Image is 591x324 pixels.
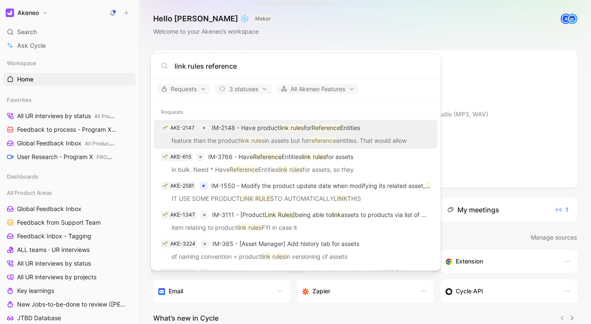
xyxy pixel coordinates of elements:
mark: Reference [230,166,258,173]
img: 🌱 [163,183,168,188]
a: 🌱AKE-1347IM-3111 - [ProductLink Rules]being able tolinkassets to products via list of mutliple va... [154,207,437,236]
mark: Link [265,211,276,218]
mark: link [237,224,247,231]
mark: rules [291,124,304,131]
img: 🌱 [163,154,168,159]
mark: Reference [253,153,282,160]
span: IM-385 - [Asset Manager] Add history tab for assets [213,240,359,247]
div: AKE-2147 [170,124,195,132]
mark: rules [313,153,326,160]
div: AKE-2934 [170,269,195,277]
div: AKE-615 [170,153,191,161]
p: IM-3766 - Have Entities for assets [208,152,353,162]
p: IM-1550 - Modify the product update date when modifying its related asset, entities, option [211,181,431,191]
div: AKE-3224 [170,240,195,248]
mark: Rules] [278,211,295,218]
input: Type a command or search anything [175,61,431,71]
a: 🌱AKE-2934IM-1028 - Improve user's message System 'removed user' in PEF fields 'Created' and 'Last... [154,265,437,294]
mark: reference [309,137,336,144]
img: 🌱 [163,270,168,275]
p: in bulk. Need * Have Entities for assets, so they [157,165,435,177]
mark: rules [272,253,285,260]
div: AKE-1347 [170,211,195,219]
p: IT USE SOME PRODUCT TO AUTOMATICALLY THIS [157,194,435,206]
button: All Akeneo Features [277,84,358,94]
mark: link [279,124,289,131]
p: of naming convention + product in versioning of assets [157,252,435,264]
p: IM-2148 - Have product for Entities [212,123,360,133]
p: item relating to product FYI in case it [157,223,435,235]
a: 🌱AKE-3224IM-385 - [Asset Manager] Add history tab for assetsof naming convention + productlink ru... [154,236,437,265]
div: AKE-2581 [170,182,194,190]
mark: link [332,211,341,218]
mark: link [240,137,250,144]
a: 🌱AKE-2147IM-2148 - Have productlink rulesforReferenceEntitiesfeature than the productlink rulesin... [154,120,437,149]
mark: link [302,153,311,160]
mark: link [261,253,271,260]
img: 🌱 [163,212,168,217]
mark: rules [248,224,262,231]
span: All Akeneo Features [280,84,355,94]
span: 3 statuses [219,84,268,94]
button: 3 statuses [215,84,271,94]
p: IM-3111 - [Product being able to assets to products via list of mutliple values such as SKUs [212,210,431,220]
mark: LINK [240,195,253,202]
div: Requests [151,104,441,120]
img: 🌱 [163,125,168,130]
mark: link [278,166,288,173]
mark: Reference [312,124,340,131]
p: feature than the product in assets but for entities. That would allow [157,136,435,148]
button: Requests [157,84,210,94]
img: 🌱 [163,241,168,246]
mark: RULES [255,195,274,202]
mark: rules [251,137,265,144]
span: Requests [161,84,206,94]
a: 🌱AKE-615IM-3766 - HaveReferenceEntitieslink rulesfor assetsin bulk. Need * HaveReferenceEntitiesl... [154,149,437,178]
mark: rules [289,166,303,173]
mark: LINK [334,195,347,202]
a: 🌱AKE-2581IM-1550 - Modify the product update date when modifying its related asset,referenceentit... [154,178,437,207]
